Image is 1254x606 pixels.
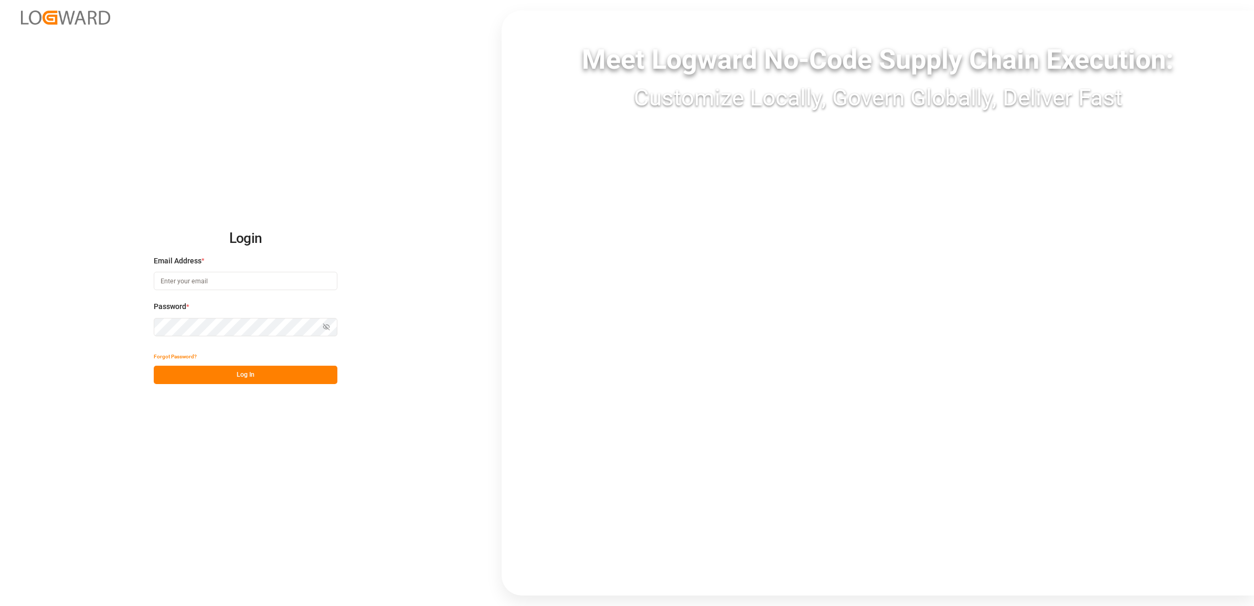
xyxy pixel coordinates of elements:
input: Enter your email [154,272,337,290]
h2: Login [154,222,337,256]
button: Log In [154,366,337,384]
div: Meet Logward No-Code Supply Chain Execution: [502,39,1254,80]
span: Password [154,301,186,312]
img: Logward_new_orange.png [21,10,110,25]
button: Forgot Password? [154,347,197,366]
div: Customize Locally, Govern Globally, Deliver Fast [502,80,1254,115]
span: Email Address [154,256,201,267]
